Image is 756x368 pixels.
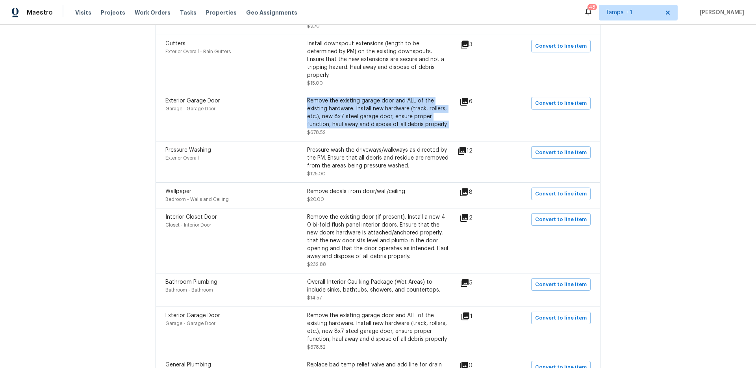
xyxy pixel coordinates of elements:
span: Closet - Interior Door [165,223,211,227]
span: Convert to line item [535,215,587,224]
span: Interior Closet Door [165,214,217,220]
button: Convert to line item [531,213,591,226]
button: Convert to line item [531,40,591,52]
span: Convert to line item [535,190,587,199]
div: Install downspout extensions (length to be determined by PM) on the existing downspouts. Ensure t... [307,40,449,79]
span: Bathroom - Bathroom [165,288,213,292]
div: 12 [457,146,498,156]
button: Convert to line item [531,278,591,291]
span: $678.52 [307,345,326,349]
div: 5 [460,278,498,288]
span: Exterior Overall [165,156,199,160]
span: Convert to line item [535,314,587,323]
span: $20.00 [307,197,324,202]
span: Pressure Washing [165,147,211,153]
span: Properties [206,9,237,17]
div: Pressure wash the driveways/walkways as directed by the PM. Ensure that all debris and residue ar... [307,146,449,170]
span: Convert to line item [535,148,587,157]
span: Convert to line item [535,42,587,51]
div: 1 [461,312,498,321]
div: 2 [460,213,498,223]
span: Exterior Garage Door [165,313,220,318]
div: Remove the existing garage door and ALL of the existing hardware. Install new hardware (track, ro... [307,97,449,128]
span: $678.52 [307,130,326,135]
div: Remove the existing door (if present). Install a new 4-0 bi-fold flush panel interior doors. Ensu... [307,213,449,260]
span: Bathroom Plumbing [165,279,217,285]
div: Remove decals from door/wall/ceiling [307,188,449,195]
span: Tasks [180,10,196,15]
span: General Plumbing [165,362,211,368]
div: 48 [589,3,595,11]
span: Geo Assignments [246,9,297,17]
span: Convert to line item [535,280,587,289]
span: Gutters [165,41,185,46]
span: Wallpaper [165,189,191,194]
span: Exterior Overall - Rain Gutters [165,49,231,54]
div: 3 [460,40,498,49]
span: Convert to line item [535,99,587,108]
span: $125.00 [307,171,326,176]
span: $14.57 [307,296,322,300]
span: Garage - Garage Door [165,321,215,326]
span: $15.00 [307,81,323,85]
div: Overall Interior Caulking Package (Wet Areas) to include sinks, bathtubs, showers, and countertops. [307,278,449,294]
span: $232.88 [307,262,326,267]
button: Convert to line item [531,97,591,110]
span: [PERSON_NAME] [697,9,744,17]
span: Visits [75,9,91,17]
span: Work Orders [135,9,170,17]
span: Maestro [27,9,53,17]
div: 6 [460,97,498,106]
button: Convert to line item [531,146,591,159]
div: Remove the existing garage door and ALL of the existing hardware. Install new hardware (track, ro... [307,312,449,343]
span: Projects [101,9,125,17]
button: Convert to line item [531,188,591,200]
span: Exterior Garage Door [165,98,220,104]
span: $9.70 [307,24,320,28]
div: 8 [460,188,498,197]
span: Tampa + 1 [606,9,660,17]
button: Convert to line item [531,312,591,324]
span: Garage - Garage Door [165,106,215,111]
span: Bedroom - Walls and Ceiling [165,197,229,202]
